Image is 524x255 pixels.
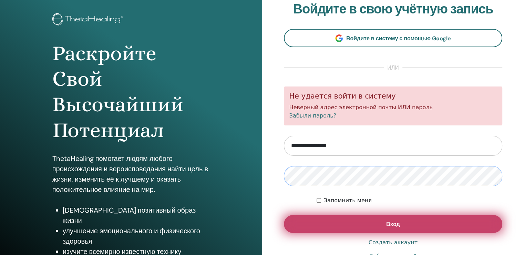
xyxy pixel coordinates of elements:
[369,238,418,247] a: Создать аккаунт
[284,29,503,47] a: Войдите в систему с помощью Google
[386,221,400,228] ya-tr-span: Вход
[289,104,433,111] ya-tr-span: Неверный адрес электронной почты ИЛИ пароль
[289,112,337,119] a: Забыли пароль?
[52,41,184,142] ya-tr-span: Раскройте Свой Высочайший Потенциал
[317,196,502,205] div: Сохраняйте мою аутентификацию на неопределённый срок или до тех пор, пока я не выйду из системы в...
[52,154,208,194] ya-tr-span: ThetaHealing помогает людям любого происхождения и вероисповедания найти цель в жизни, изменить е...
[289,92,396,100] ya-tr-span: Не удается войти в систему
[284,215,503,233] button: Вход
[369,239,418,246] ya-tr-span: Создать аккаунт
[346,35,451,42] ya-tr-span: Войдите в систему с помощью Google
[63,206,196,225] ya-tr-span: [DEMOGRAPHIC_DATA] позитивный образ жизни
[387,64,399,71] ya-tr-span: или
[293,0,493,18] ya-tr-span: Войдите в свою учётную запись
[63,226,200,246] ya-tr-span: улучшение эмоционального и физического здоровья
[324,197,372,204] ya-tr-span: Запомнить меня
